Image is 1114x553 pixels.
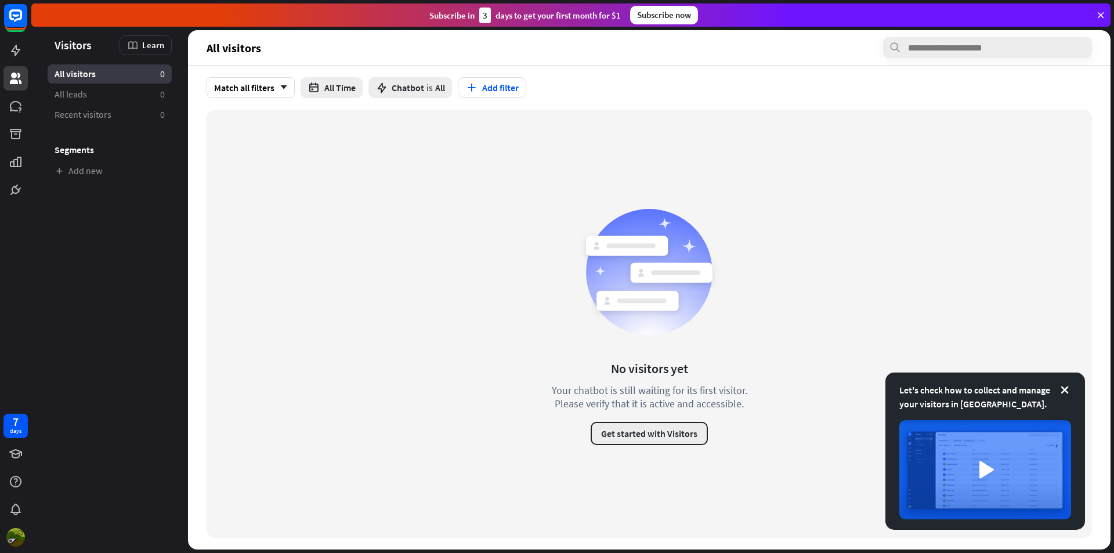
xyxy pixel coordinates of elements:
div: Your chatbot is still waiting for its first visitor. Please verify that it is active and accessible. [530,384,768,410]
aside: 0 [160,109,165,121]
a: All leads 0 [48,85,172,104]
div: Subscribe in days to get your first month for $1 [429,8,621,23]
h3: Segments [48,144,172,156]
div: days [10,427,21,435]
span: Chatbot [392,82,424,93]
div: Let's check how to collect and manage your visitors in [GEOGRAPHIC_DATA]. [899,383,1071,411]
aside: 0 [160,88,165,100]
span: All visitors [55,68,96,80]
button: Add filter [458,77,526,98]
div: No visitors yet [611,360,688,377]
span: Recent visitors [55,109,111,121]
aside: 0 [160,68,165,80]
a: 7 days [3,414,28,438]
button: All Time [301,77,363,98]
button: Get started with Visitors [591,422,708,445]
span: Learn [142,39,164,50]
a: Add new [48,161,172,180]
i: arrow_down [274,84,287,91]
div: 3 [479,8,491,23]
img: image [899,420,1071,519]
button: Open LiveChat chat widget [9,5,44,39]
span: Visitors [55,38,92,52]
span: is [426,82,433,93]
div: Match all filters [207,77,295,98]
div: Subscribe now [630,6,698,24]
a: Recent visitors 0 [48,105,172,124]
span: All [435,82,445,93]
div: 7 [13,417,19,427]
span: All visitors [207,41,261,55]
span: All leads [55,88,87,100]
